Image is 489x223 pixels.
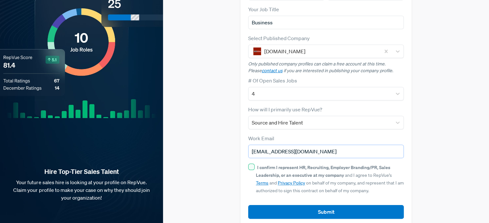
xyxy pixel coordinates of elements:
button: Submit [248,205,404,219]
label: Select Published Company [248,34,310,42]
img: 1000Bulbs.com [253,47,261,55]
input: Email [248,145,404,158]
label: # Of Open Sales Jobs [248,77,297,84]
label: How will I primarily use RepVue? [248,106,322,113]
span: and I agree to RepVue’s and on behalf of my company, and represent that I am authorized to sign t... [256,165,404,193]
p: Your future sales hire is looking at your profile on RepVue. Claim your profile to make your case... [10,178,153,202]
label: Work Email [248,134,274,142]
a: Terms [256,180,268,186]
p: Only published company profiles can claim a free account at this time. Please if you are interest... [248,61,404,74]
label: Your Job Title [248,5,279,13]
input: Title [248,16,404,29]
a: Privacy Policy [278,180,305,186]
strong: I confirm I represent HR, Recruiting, Employer Branding/PR, Sales Leadership, or an executive at ... [256,164,390,178]
a: contact us [262,68,283,73]
strong: Hire Top-Tier Sales Talent [10,167,153,176]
